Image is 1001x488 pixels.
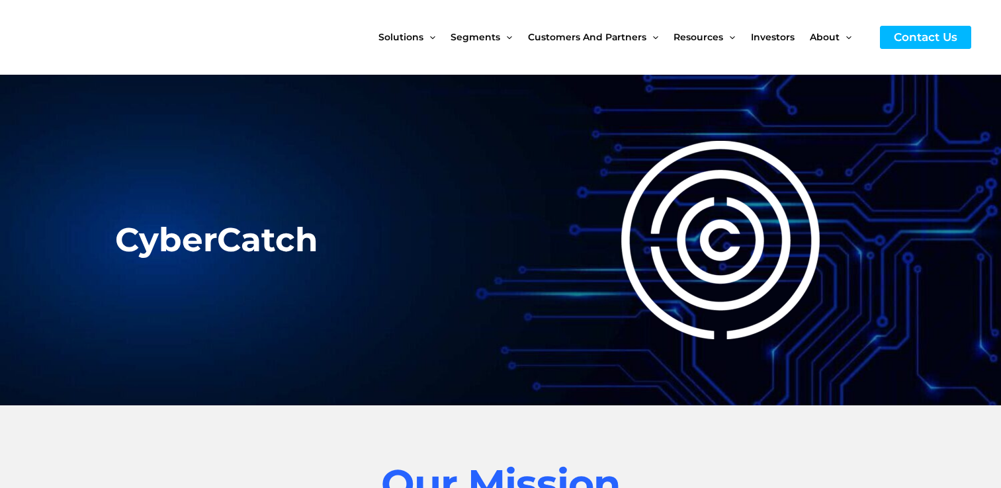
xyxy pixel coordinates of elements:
[23,10,182,65] img: CyberCatch
[810,9,840,65] span: About
[423,9,435,65] span: Menu Toggle
[500,9,512,65] span: Menu Toggle
[451,9,500,65] span: Segments
[674,9,723,65] span: Resources
[115,224,327,257] h2: CyberCatch
[528,9,646,65] span: Customers and Partners
[378,9,423,65] span: Solutions
[880,26,971,49] a: Contact Us
[378,9,867,65] nav: Site Navigation: New Main Menu
[751,9,810,65] a: Investors
[751,9,795,65] span: Investors
[723,9,735,65] span: Menu Toggle
[840,9,851,65] span: Menu Toggle
[646,9,658,65] span: Menu Toggle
